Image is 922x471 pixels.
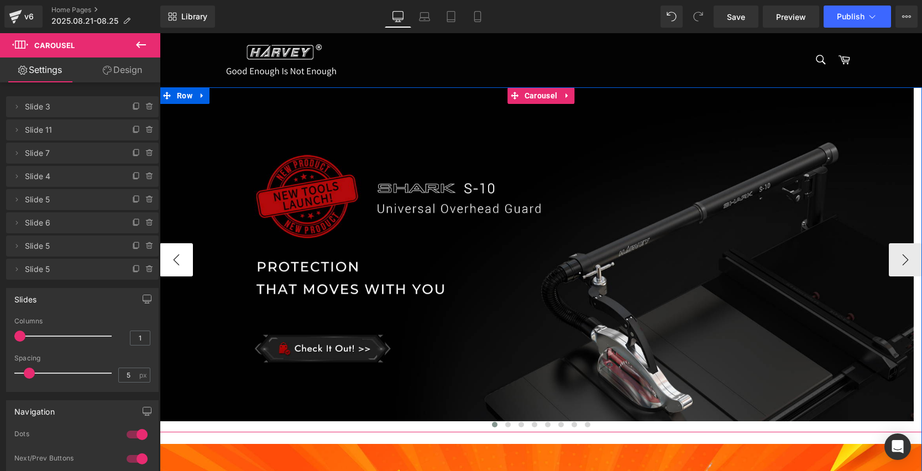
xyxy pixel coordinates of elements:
span: Slide 4 [25,166,118,187]
div: Columns [14,317,150,325]
div: Navigation [14,401,55,416]
span: Carousel [362,54,400,71]
button: Publish [824,6,891,28]
span: Row [14,54,35,71]
span: Library [181,12,207,22]
span: Slide 5 [25,236,118,257]
a: Preview [763,6,819,28]
a: New Library [160,6,215,28]
span: Slide 11 [25,119,118,140]
button: Undo [661,6,683,28]
a: Laptop [411,6,438,28]
span: Carousel [34,41,75,50]
span: Publish [837,12,865,21]
button: More [895,6,918,28]
a: Expand / Collapse [35,54,50,71]
span: Slide 3 [25,96,118,117]
div: Spacing [14,354,150,362]
a: Mobile [464,6,491,28]
a: Home Pages [51,6,160,14]
div: Slides [14,289,36,304]
button: Redo [687,6,709,28]
span: Slide 6 [25,212,118,233]
div: v6 [22,9,36,24]
span: Slide 5 [25,259,118,280]
span: Save [727,11,745,23]
a: Tablet [438,6,464,28]
span: Preview [776,11,806,23]
div: Dots [14,430,116,441]
div: Open Intercom Messenger [884,433,911,460]
span: Slide 5 [25,189,118,210]
img: Harvey Woodworking [66,11,177,43]
span: Slide 7 [25,143,118,164]
span: 2025.08.21-08.25 [51,17,118,25]
a: v6 [4,6,43,28]
a: Expand / Collapse [400,54,415,71]
a: Desktop [385,6,411,28]
div: Next/Prev Buttons [14,454,116,465]
span: px [139,371,149,379]
a: Design [82,57,163,82]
